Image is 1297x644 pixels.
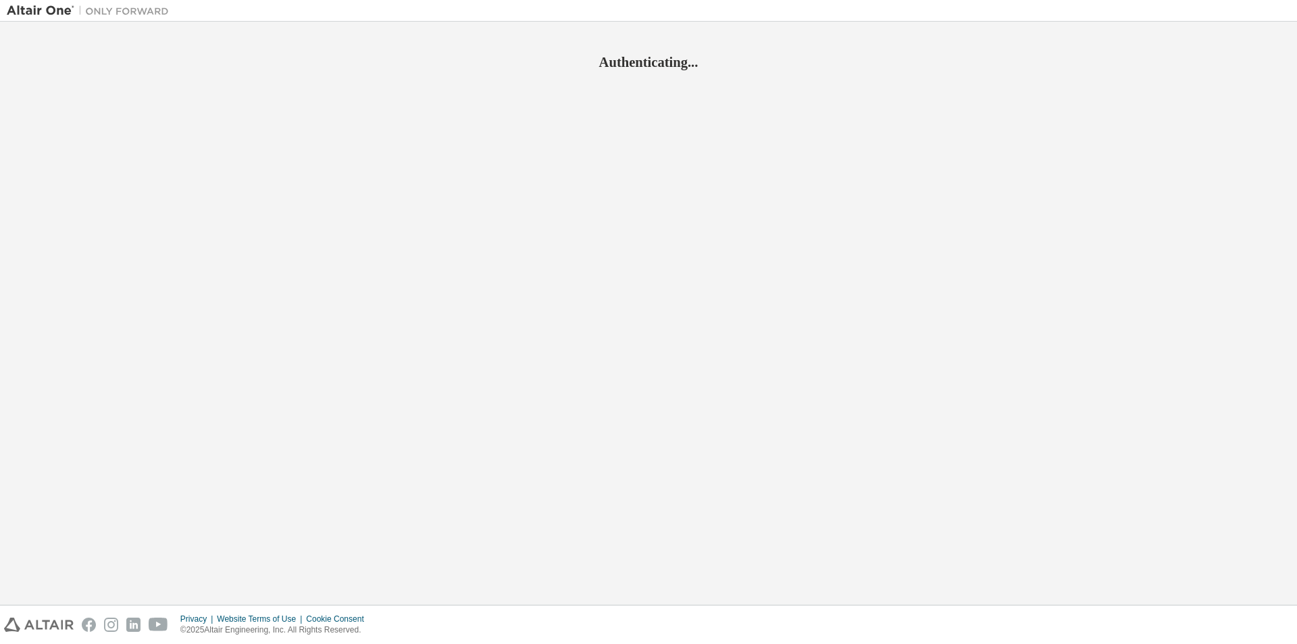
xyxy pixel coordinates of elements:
[4,618,74,632] img: altair_logo.svg
[180,624,372,636] p: © 2025 Altair Engineering, Inc. All Rights Reserved.
[104,618,118,632] img: instagram.svg
[82,618,96,632] img: facebook.svg
[306,614,372,624] div: Cookie Consent
[126,618,141,632] img: linkedin.svg
[180,614,217,624] div: Privacy
[149,618,168,632] img: youtube.svg
[7,4,176,18] img: Altair One
[7,53,1290,71] h2: Authenticating...
[217,614,306,624] div: Website Terms of Use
